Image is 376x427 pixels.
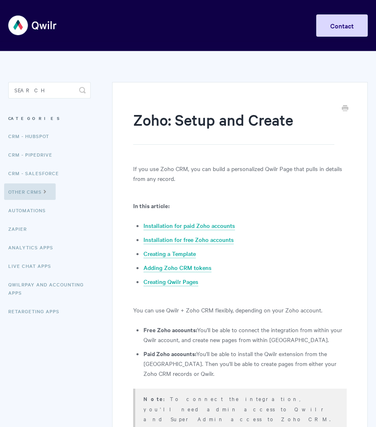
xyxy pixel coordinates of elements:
a: Zapier [8,221,33,237]
a: CRM - HubSpot [8,128,55,144]
input: Search [8,82,91,99]
h3: Categories [8,111,91,126]
li: You'll be able to install the Qwilr extension from the [GEOGRAPHIC_DATA]. Then you'll be able to ... [143,349,347,378]
a: Contact [316,14,368,37]
a: Retargeting Apps [8,303,66,319]
p: You can use Qwilr + Zoho CRM flexibly, depending on your Zoho account. [133,305,347,315]
p: To connect the integration, you'll need admin access to Qwilr and Super Admin access to Zoho CRM. [143,394,336,424]
b: In this article: [133,201,169,210]
strong: Note: [143,395,170,403]
a: CRM - Salesforce [8,165,65,181]
a: Installation for free Zoho accounts [143,235,234,244]
a: Creating a Template [143,249,196,258]
a: Installation for paid Zoho accounts [143,221,235,230]
a: QwilrPay and Accounting Apps [8,276,97,301]
li: You'll be able to connect the integration from within your Qwilr account, and create new pages fr... [143,325,347,345]
a: Live Chat Apps [8,258,57,274]
h1: Zoho: Setup and Create [133,109,334,145]
strong: Free Zoho accounts: [143,325,197,334]
p: If you use Zoho CRM, you can build a personalized Qwilr Page that pulls in details from any record. [133,164,347,183]
a: Automations [8,202,52,218]
a: Other CRMs [4,183,56,200]
a: Analytics Apps [8,239,59,256]
a: Print this Article [342,104,348,113]
a: CRM - Pipedrive [8,146,59,163]
img: Qwilr Help Center [8,10,57,41]
a: Creating Qwilr Pages [143,277,198,286]
a: Adding Zoho CRM tokens [143,263,211,272]
strong: Paid Zoho accounts: [143,349,196,358]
